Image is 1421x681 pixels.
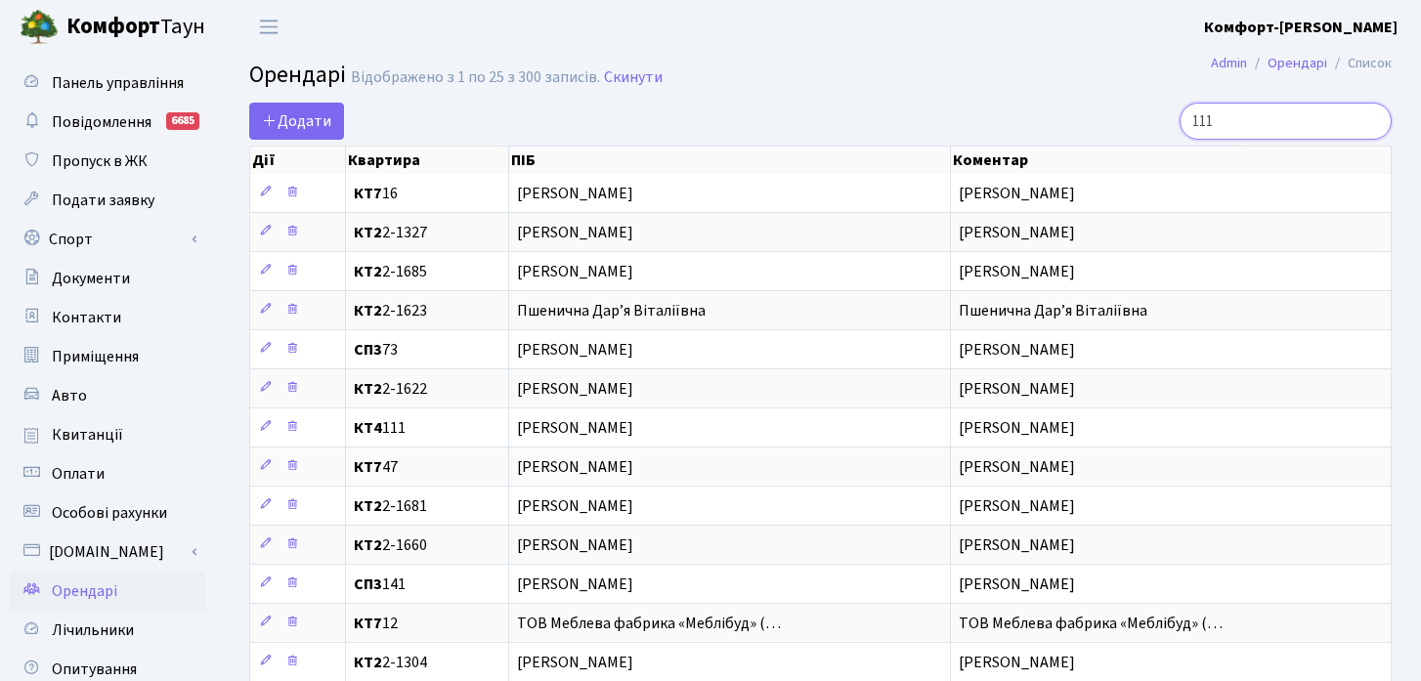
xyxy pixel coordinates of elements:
span: 12 [354,616,500,631]
span: Подати заявку [52,190,154,211]
b: КТ7 [354,183,382,204]
th: Коментар [951,147,1392,174]
b: КТ2 [354,378,382,400]
a: Орендарі [10,572,205,611]
a: Контакти [10,298,205,337]
span: 47 [354,459,500,475]
span: [PERSON_NAME] [959,339,1075,361]
span: 111 [354,420,500,436]
b: КТ7 [354,456,382,478]
a: Скинути [604,68,663,87]
span: [PERSON_NAME] [517,576,941,592]
span: [PERSON_NAME] [517,459,941,475]
span: 2-1685 [354,264,500,279]
span: 2-1681 [354,498,500,514]
a: Особові рахунки [10,493,205,532]
img: logo.png [20,8,59,47]
span: ТОВ Меблева фабрика «Меблібуд» (… [959,613,1223,634]
span: Документи [52,268,130,289]
span: Таун [66,11,205,44]
b: КТ4 [354,417,382,439]
span: Орендарі [52,580,117,602]
span: [PERSON_NAME] [959,417,1075,439]
th: Дії [250,147,346,174]
span: 73 [354,342,500,358]
div: Відображено з 1 по 25 з 300 записів. [351,68,600,87]
a: Авто [10,376,205,415]
span: [PERSON_NAME] [517,225,941,240]
a: Квитанції [10,415,205,454]
span: Авто [52,385,87,406]
span: Додати [262,110,331,132]
span: Лічильники [52,619,134,641]
span: Пшенична Дар’я Віталіївна [517,303,941,319]
th: ПІБ [509,147,950,174]
span: [PERSON_NAME] [517,498,941,514]
span: [PERSON_NAME] [517,264,941,279]
span: Панель управління [52,72,184,94]
th: Квартира [346,147,509,174]
a: Подати заявку [10,181,205,220]
span: [PERSON_NAME] [517,342,941,358]
input: Пошук... [1180,103,1392,140]
b: КТ2 [354,222,382,243]
span: Опитування [52,659,137,680]
span: Повідомлення [52,111,151,133]
a: Документи [10,259,205,298]
span: [PERSON_NAME] [517,655,941,670]
span: [PERSON_NAME] [959,652,1075,673]
a: Повідомлення6685 [10,103,205,142]
b: Комфорт-[PERSON_NAME] [1204,17,1398,38]
b: КТ2 [354,261,382,282]
a: Оплати [10,454,205,493]
span: [PERSON_NAME] [517,537,941,553]
span: Контакти [52,307,121,328]
span: 16 [354,186,500,201]
span: 2-1623 [354,303,500,319]
span: ТОВ Меблева фабрика «Меблібуд» (… [517,616,941,631]
span: [PERSON_NAME] [959,574,1075,595]
a: Лічильники [10,611,205,650]
b: КТ2 [354,652,382,673]
button: Переключити навігацію [244,11,293,43]
span: Орендарі [249,58,346,92]
span: Приміщення [52,346,139,367]
span: [PERSON_NAME] [517,186,941,201]
span: Квитанції [52,424,123,446]
b: КТ2 [354,495,382,517]
b: СП3 [354,574,382,595]
div: 6685 [166,112,199,130]
a: Комфорт-[PERSON_NAME] [1204,16,1398,39]
span: [PERSON_NAME] [959,378,1075,400]
b: КТ2 [354,300,382,321]
span: [PERSON_NAME] [517,381,941,397]
a: Пропуск в ЖК [10,142,205,181]
span: Оплати [52,463,105,485]
a: Приміщення [10,337,205,376]
b: КТ7 [354,613,382,634]
span: [PERSON_NAME] [959,261,1075,282]
a: Спорт [10,220,205,259]
span: Пшенична Дар’я Віталіївна [959,300,1147,321]
b: Комфорт [66,11,160,42]
b: СП3 [354,339,382,361]
span: [PERSON_NAME] [959,222,1075,243]
a: [DOMAIN_NAME] [10,532,205,572]
span: [PERSON_NAME] [517,420,941,436]
b: КТ2 [354,534,382,556]
span: 2-1304 [354,655,500,670]
span: [PERSON_NAME] [959,495,1075,517]
span: [PERSON_NAME] [959,183,1075,204]
span: 2-1327 [354,225,500,240]
span: Особові рахунки [52,502,167,524]
span: [PERSON_NAME] [959,534,1075,556]
span: 141 [354,576,500,592]
span: 2-1660 [354,537,500,553]
a: Додати [249,103,344,140]
a: Панель управління [10,64,205,103]
span: [PERSON_NAME] [959,456,1075,478]
span: Пропуск в ЖК [52,150,148,172]
span: 2-1622 [354,381,500,397]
